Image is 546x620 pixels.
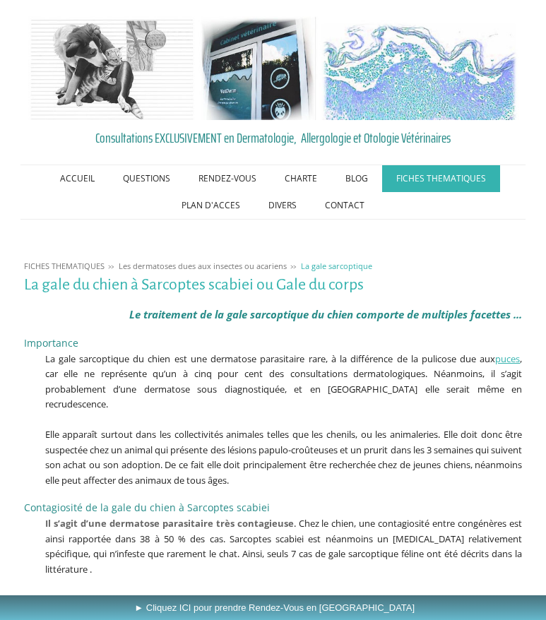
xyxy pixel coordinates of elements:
[301,261,372,271] span: La gale sarcoptique
[20,261,108,271] a: FICHES THEMATIQUES
[24,127,523,148] a: Consultations EXCLUSIVEMENT en Dermatologie, Allergologie et Otologie Vétérinaires
[184,165,271,192] a: RENDEZ-VOUS
[24,336,78,350] span: Importance
[119,261,287,271] span: Les dermatoses dues aux insectes ou acariens
[382,165,500,192] a: FICHES THEMATIQUES
[24,276,523,294] h1: La gale du chien à Sarcoptes scabiei ou Gale du corps
[24,261,105,271] span: FICHES THEMATIQUES
[495,352,520,365] a: puces
[24,501,270,514] span: Contagiosité de la gale du chien à Sarcoptes scabiei
[45,517,294,530] strong: Il s’agit d’une dermatose parasitaire très contagieuse
[45,352,523,411] span: La gale sarcoptique du chien est une dermatose parasitaire rare, à la différence de la pulicose d...
[297,261,376,271] a: La gale sarcoptique
[167,192,254,219] a: PLAN D'ACCES
[45,517,523,576] span: . Chez le chien, une contagiosité entre congénères est ainsi rapportée dans 38 à 50 % des cas. Sa...
[311,192,379,219] a: CONTACT
[46,165,109,192] a: ACCUEIL
[331,165,382,192] a: BLOG
[254,192,311,219] a: DIVERS
[45,428,523,487] span: Elle apparaît surtout dans les collectivités animales telles que les chenils, ou les animaleries....
[115,261,290,271] a: Les dermatoses dues aux insectes ou acariens
[109,165,184,192] a: QUESTIONS
[271,165,331,192] a: CHARTE
[129,307,522,321] em: Le traitement de la gale sarcoptique du chien comporte de multiples facettes ...
[134,602,415,613] span: ► Cliquez ICI pour prendre Rendez-Vous en [GEOGRAPHIC_DATA]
